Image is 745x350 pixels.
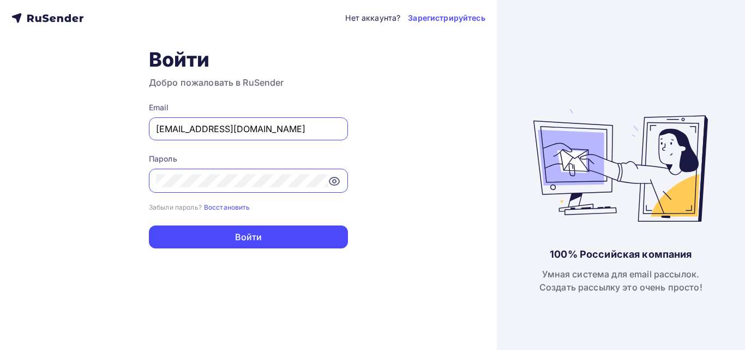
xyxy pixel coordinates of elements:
[149,153,348,164] div: Пароль
[149,102,348,113] div: Email
[149,48,348,72] h1: Войти
[149,76,348,89] h3: Добро пожаловать в RuSender
[156,122,341,135] input: Укажите свой email
[345,13,400,23] div: Нет аккаунта?
[204,202,250,211] a: Восстановить
[149,226,348,248] button: Войти
[149,203,202,211] small: Забыли пароль?
[539,268,702,294] div: Умная система для email рассылок. Создать рассылку это очень просто!
[550,248,692,261] div: 100% Российская компания
[408,13,485,23] a: Зарегистрируйтесь
[204,203,250,211] small: Восстановить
